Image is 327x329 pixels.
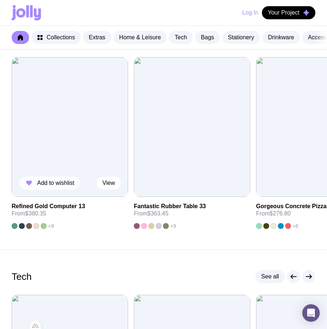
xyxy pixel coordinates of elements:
[12,271,32,282] h2: Tech
[97,177,121,190] a: View
[222,31,260,44] a: Stationery
[134,203,206,210] h3: Fantastic Rubber Table 33
[242,6,258,19] button: Log In
[170,223,176,229] span: +9
[47,34,75,41] span: Collections
[113,31,167,44] a: Home & Leisure
[134,210,168,217] span: From
[292,223,298,229] span: +6
[25,210,46,217] span: $380.35
[255,270,285,283] a: See all
[195,31,220,44] a: Bags
[262,6,315,19] button: Your Project
[19,177,80,190] button: Add to wishlist
[12,197,128,229] a: Refined Gold Computer 13From$380.35+9
[302,304,320,322] div: Open Intercom Messenger
[31,31,81,44] a: Collections
[270,210,291,217] span: $276.80
[169,31,193,44] a: Tech
[83,31,111,44] a: Extras
[256,210,291,217] span: From
[262,31,300,44] a: Drinkware
[134,197,250,229] a: Fantastic Rubber Table 33From$363.45+9
[12,210,46,217] span: From
[48,223,54,229] span: +9
[12,203,85,210] h3: Refined Gold Computer 13
[37,179,74,187] span: Add to wishlist
[147,210,168,217] span: $363.45
[268,9,299,16] span: Your Project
